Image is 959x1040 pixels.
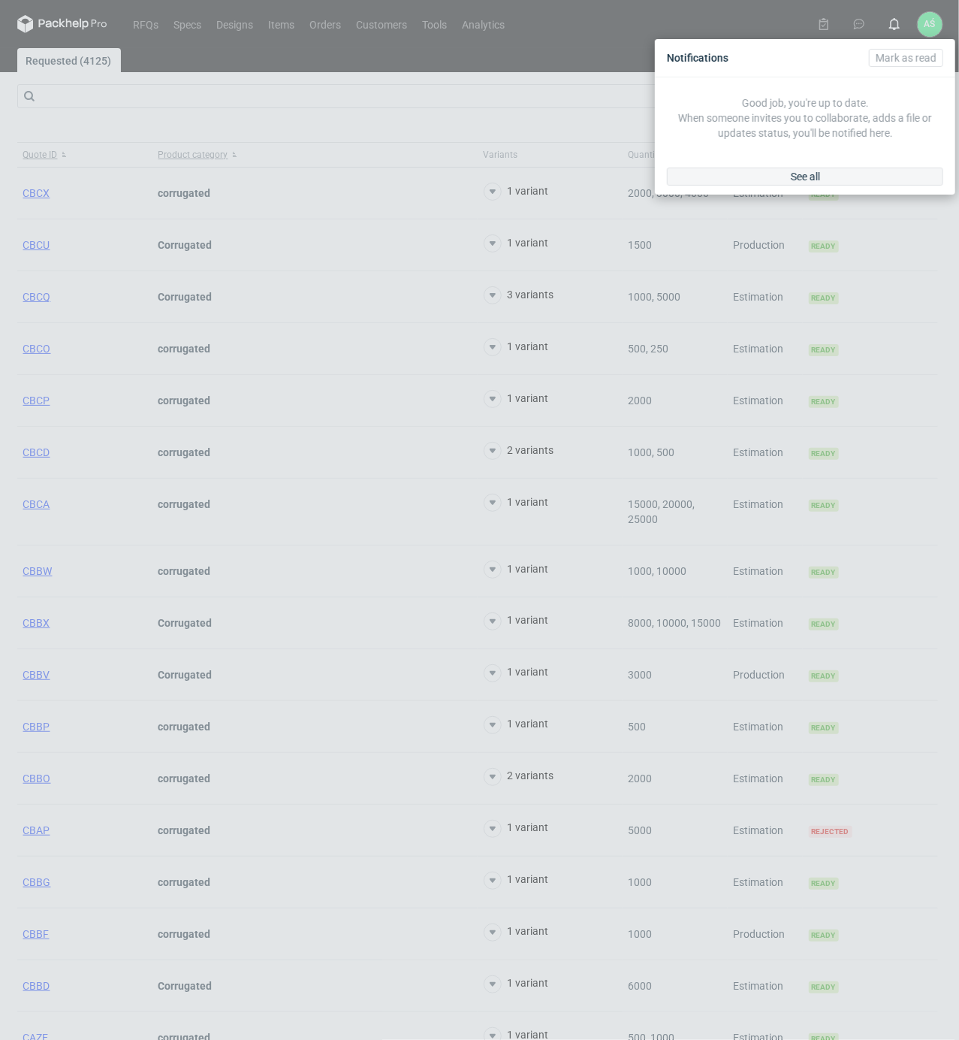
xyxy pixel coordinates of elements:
div: Notifications [661,45,949,71]
p: Good job, you're up to date. When someone invites you to collaborate, adds a file or updates stat... [673,95,937,141]
span: Mark as read [876,53,936,63]
button: Mark as read [869,49,943,67]
span: See all [791,171,820,182]
a: See all [667,168,943,186]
